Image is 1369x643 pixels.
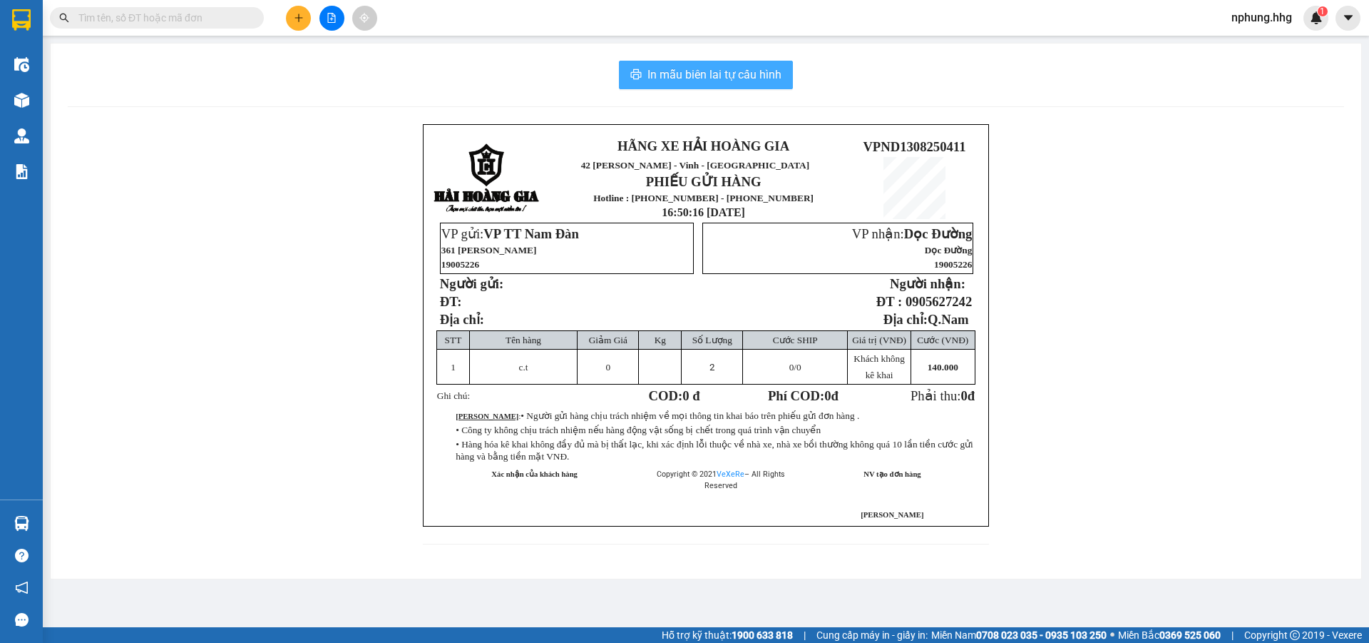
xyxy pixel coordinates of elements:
[14,128,29,143] img: warehouse-icon
[451,362,456,373] span: 1
[861,511,923,519] span: [PERSON_NAME]
[804,627,806,643] span: |
[1320,6,1325,16] span: 1
[768,388,839,403] strong: Phí COD: đ
[717,470,744,479] a: VeXeRe
[519,362,528,373] span: c.t
[863,139,965,154] span: VPND1308250411
[483,226,579,241] span: VP TT Nam Đàn
[976,629,1107,641] strong: 0708 023 035 - 0935 103 250
[917,335,968,345] span: Cước (VNĐ)
[824,388,831,403] span: 0
[1159,629,1221,641] strong: 0369 525 060
[294,13,304,23] span: plus
[456,425,821,435] span: • Công ty không chịu trách nhiệm nếu hàng động vật sống bị chết trong quá trình vận chuyển
[630,69,642,82] span: printer
[491,470,578,478] strong: Xác nhận của khách hàng
[440,312,484,327] span: Địa chỉ:
[816,627,928,643] span: Cung cấp máy in - giấy in:
[606,362,611,373] span: 0
[906,294,972,309] span: 0905627242
[773,335,818,345] span: Cước SHIP
[1290,630,1300,640] span: copyright
[1118,627,1221,643] span: Miền Bắc
[78,10,247,26] input: Tìm tên, số ĐT hoặc mã đơn
[1220,9,1303,26] span: nphung.hhg
[1310,11,1323,24] img: icon-new-feature
[359,13,369,23] span: aim
[934,259,972,270] span: 19005226
[12,9,31,31] img: logo-vxr
[852,226,973,241] span: VP nhận:
[593,193,814,203] strong: Hotline : [PHONE_NUMBER] - [PHONE_NUMBER]
[506,335,541,345] span: Tên hàng
[960,388,967,403] span: 0
[968,388,975,403] span: đ
[662,206,745,218] span: 16:50:16 [DATE]
[890,276,965,291] strong: Người nhận:
[853,353,904,380] span: Khách không kê khai
[456,439,973,462] span: • Hàng hóa kê khai không đầy đủ mà bị thất lạc, khi xác định lỗi thuộc về nhà xe, nhà xe bồi thườ...
[904,226,973,241] span: Dọc Đường
[456,412,518,420] strong: [PERSON_NAME]
[732,629,793,641] strong: 1900 633 818
[852,335,906,345] span: Giá trị (VNĐ)
[15,613,29,627] span: message
[647,66,781,83] span: In mẫu biên lai tự cấu hình
[1318,6,1328,16] sup: 1
[15,549,29,562] span: question-circle
[649,388,700,403] strong: COD:
[789,362,801,373] span: /0
[789,362,794,373] span: 0
[655,335,666,345] span: Kg
[589,335,627,345] span: Giảm Giá
[327,13,337,23] span: file-add
[15,581,29,594] span: notification
[931,627,1107,643] span: Miền Nam
[863,470,921,478] strong: NV tạo đơn hàng
[521,410,859,421] span: • Người gửi hàng chịu trách nhiệm về mọi thông tin khai báo trên phiếu gửi đơn hàng .
[59,13,69,23] span: search
[14,516,29,531] img: warehouse-icon
[352,6,377,31] button: aim
[1110,632,1114,638] span: ⚪️
[617,138,789,153] strong: HÃNG XE HẢI HOÀNG GIA
[441,226,579,241] span: VP gửi:
[876,294,902,309] strong: ĐT :
[925,245,973,255] span: Dọc Đường
[437,390,470,401] span: Ghi chú:
[440,294,462,309] strong: ĐT:
[1231,627,1234,643] span: |
[646,174,762,189] strong: PHIẾU GỬI HÀNG
[440,276,503,291] strong: Người gửi:
[441,245,537,255] span: 361 [PERSON_NAME]
[581,160,810,171] span: 42 [PERSON_NAME] - Vinh - [GEOGRAPHIC_DATA]
[319,6,344,31] button: file-add
[286,6,311,31] button: plus
[682,388,699,403] span: 0 đ
[14,57,29,72] img: warehouse-icon
[434,143,540,214] img: logo
[657,470,785,490] span: Copyright © 2021 – All Rights Reserved
[441,259,479,270] span: 19005226
[692,335,732,345] span: Số Lượng
[619,61,793,89] button: printerIn mẫu biên lai tự cấu hình
[14,164,29,179] img: solution-icon
[445,335,462,345] span: STT
[1335,6,1360,31] button: caret-down
[1342,11,1355,24] span: caret-down
[709,362,714,373] span: 2
[911,388,975,403] span: Phải thu:
[883,312,928,327] strong: Địa chỉ:
[928,362,958,373] span: 140.000
[456,412,859,420] span: :
[928,312,969,327] strong: Q.Nam
[14,93,29,108] img: warehouse-icon
[662,627,793,643] span: Hỗ trợ kỹ thuật:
